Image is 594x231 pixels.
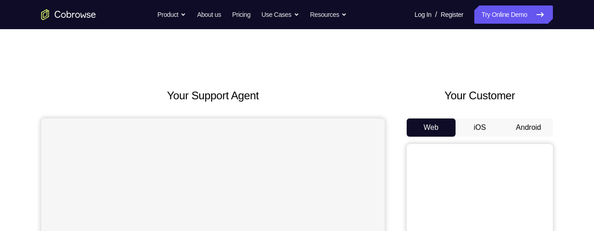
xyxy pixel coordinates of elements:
[441,5,463,24] a: Register
[414,5,431,24] a: Log In
[474,5,553,24] a: Try Online Demo
[41,9,96,20] a: Go to the home page
[456,118,504,137] button: iOS
[435,9,437,20] span: /
[407,118,456,137] button: Web
[504,118,553,137] button: Android
[261,5,299,24] button: Use Cases
[158,5,186,24] button: Product
[310,5,347,24] button: Resources
[232,5,250,24] a: Pricing
[197,5,221,24] a: About us
[407,87,553,104] h2: Your Customer
[41,87,385,104] h2: Your Support Agent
